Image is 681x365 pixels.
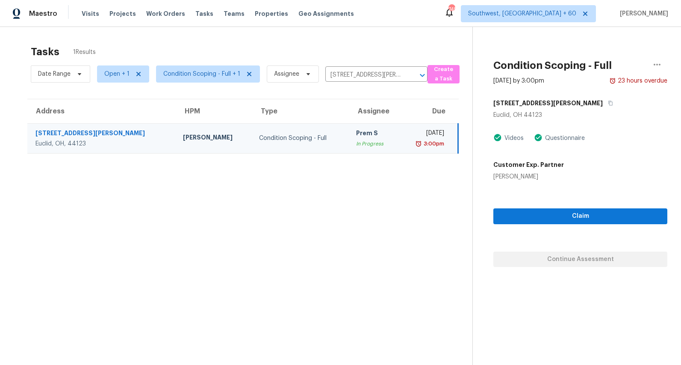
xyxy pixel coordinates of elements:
[493,99,603,107] h5: [STREET_ADDRESS][PERSON_NAME]
[255,9,288,18] span: Properties
[493,133,502,142] img: Artifact Present Icon
[415,139,422,148] img: Overdue Alarm Icon
[259,134,343,142] div: Condition Scoping - Full
[448,5,454,14] div: 745
[493,77,544,85] div: [DATE] by 3:00pm
[73,48,96,56] span: 1 Results
[29,9,57,18] span: Maestro
[493,111,667,119] div: Euclid, OH 44123
[609,77,616,85] img: Overdue Alarm Icon
[27,99,176,123] th: Address
[493,172,564,181] div: [PERSON_NAME]
[146,9,185,18] span: Work Orders
[416,69,428,81] button: Open
[542,134,585,142] div: Questionnaire
[176,99,252,123] th: HPM
[534,133,542,142] img: Artifact Present Icon
[349,99,398,123] th: Assignee
[183,133,245,144] div: [PERSON_NAME]
[500,211,660,222] span: Claim
[502,134,524,142] div: Videos
[298,9,354,18] span: Geo Assignments
[427,65,460,83] button: Create a Task
[38,70,71,78] span: Date Range
[109,9,136,18] span: Projects
[356,139,392,148] div: In Progress
[35,129,169,139] div: [STREET_ADDRESS][PERSON_NAME]
[405,129,444,139] div: [DATE]
[356,129,392,139] div: Prem S
[252,99,350,123] th: Type
[422,139,444,148] div: 3:00pm
[104,70,130,78] span: Open + 1
[274,70,299,78] span: Assignee
[493,160,564,169] h5: Customer Exp. Partner
[603,95,614,111] button: Copy Address
[35,139,169,148] div: Euclid, OH, 44123
[432,65,455,84] span: Create a Task
[163,70,240,78] span: Condition Scoping - Full + 1
[195,11,213,17] span: Tasks
[398,99,458,123] th: Due
[82,9,99,18] span: Visits
[31,47,59,56] h2: Tasks
[224,9,245,18] span: Teams
[325,68,404,82] input: Search by address
[616,77,667,85] div: 23 hours overdue
[493,208,667,224] button: Claim
[493,61,612,70] h2: Condition Scoping - Full
[616,9,668,18] span: [PERSON_NAME]
[468,9,576,18] span: Southwest, [GEOGRAPHIC_DATA] + 60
